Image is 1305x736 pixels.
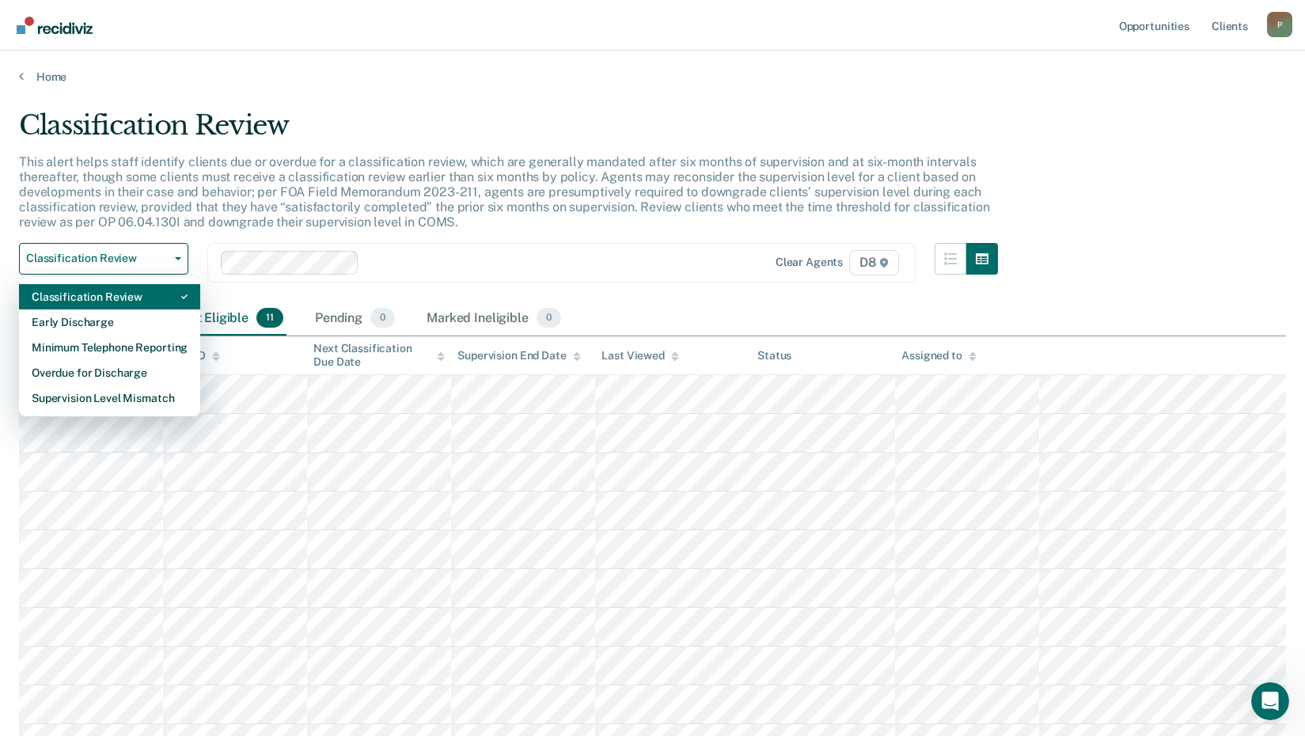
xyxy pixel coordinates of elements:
[370,308,395,328] span: 0
[256,308,283,328] span: 11
[757,349,791,362] div: Status
[1267,12,1292,37] button: Profile dropdown button
[157,302,286,336] div: Almost Eligible11
[849,250,899,275] span: D8
[32,335,188,360] div: Minimum Telephone Reporting
[32,360,188,385] div: Overdue for Discharge
[19,109,998,154] div: Classification Review
[19,154,989,230] p: This alert helps staff identify clients due or overdue for a classification review, which are gen...
[312,302,398,336] div: Pending0
[537,308,561,328] span: 0
[901,349,976,362] div: Assigned to
[32,309,188,335] div: Early Discharge
[26,252,169,265] span: Classification Review
[19,243,188,275] button: Classification Review
[457,349,580,362] div: Supervision End Date
[1251,682,1289,720] iframe: Intercom live chat
[1267,12,1292,37] div: P
[32,385,188,411] div: Supervision Level Mismatch
[32,284,188,309] div: Classification Review
[776,256,843,269] div: Clear agents
[423,302,564,336] div: Marked Ineligible0
[19,70,1286,84] a: Home
[313,342,445,369] div: Next Classification Due Date
[601,349,678,362] div: Last Viewed
[17,17,93,34] img: Recidiviz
